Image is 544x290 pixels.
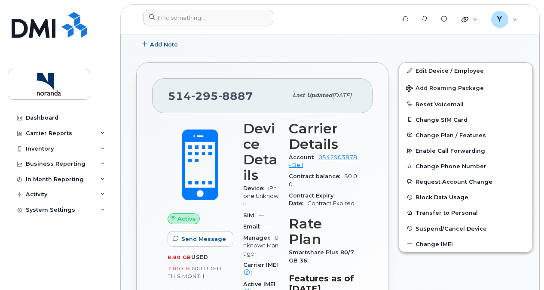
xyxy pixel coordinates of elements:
button: Reset Voicemail [399,96,532,112]
button: Enable Call Forwarding [399,143,532,158]
button: Change Phone Number [399,158,532,174]
span: Send Message [181,235,226,243]
span: — [264,223,270,230]
button: Send Message [168,231,233,247]
span: Last updated [293,92,332,99]
span: Y [497,14,502,25]
span: SIM [243,212,259,219]
span: Device [243,185,268,191]
span: Contract balance [289,173,344,179]
span: Suspend/Cancel Device [416,225,487,231]
span: Change Plan / Features [416,132,486,138]
span: 295 [191,89,218,102]
span: — [259,212,264,219]
span: Contract Expired [307,200,355,207]
span: Smartshare Plus 80/7GB 36 [289,249,354,263]
a: 0542903878 - Bell [289,154,357,168]
span: Contract Expiry Date [289,192,333,207]
h3: Rate Plan [289,216,357,247]
span: Active [177,215,196,223]
button: Suspend/Cancel Device [399,221,532,236]
a: Edit Device / Employee [399,63,532,78]
div: Quicklinks [455,11,483,28]
span: — [257,269,262,276]
span: Add Note [150,40,178,49]
button: Change SIM Card [399,112,532,127]
span: included this month [168,265,222,279]
span: 7.00 GB [168,265,190,271]
input: Find something... [143,10,273,25]
span: Unknown Manager [243,234,278,257]
span: Carrier IMEI [243,262,278,276]
span: [DATE] [332,92,351,99]
button: Change Plan / Features [399,127,532,143]
span: Enable Call Forwarding [416,148,485,154]
span: Add Roaming Package [406,85,484,93]
button: Block Data Usage [399,189,532,205]
h3: Device Details [243,121,278,183]
span: 8887 [218,89,253,102]
span: $0.00 [289,173,357,187]
div: Yuri.Praksik@glencore.ca [485,11,523,28]
button: Transfer to Personal [399,205,532,220]
span: 514 [168,89,253,102]
span: Email [243,223,264,230]
button: Request Account Change [399,174,532,189]
button: Change IMEI [399,236,532,252]
span: Manager [243,234,275,241]
button: Add Note [136,37,185,52]
span: 8.80 GB [168,254,191,260]
span: used [191,254,208,260]
span: iPhone Unknown [243,185,278,207]
button: Add Roaming Package [399,79,532,96]
span: Account [289,154,318,160]
h3: Carrier Details [289,121,357,152]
